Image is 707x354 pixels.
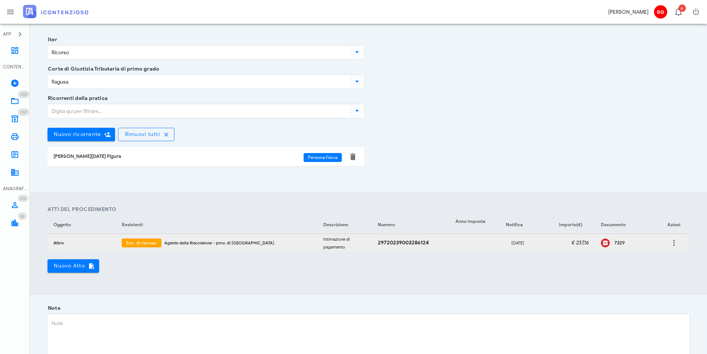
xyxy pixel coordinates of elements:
span: Distintivo [18,212,27,220]
span: Distintivo [18,91,30,98]
input: Corte di Giustizia Tributaria di primo grado [48,75,349,88]
th: Documento [595,216,659,234]
button: Elimina [348,152,357,161]
span: Nuovo Atto [53,263,93,269]
th: Resistenti [116,216,317,234]
span: Oggetto [53,222,71,227]
th: Descrizione: Non ordinato. Attiva per ordinare in ordine crescente. [317,216,372,234]
span: Descrizione [323,222,348,227]
div: ANAGRAFICA [3,185,27,192]
img: logo-text-2x.png [23,5,88,18]
span: 55 [20,214,24,219]
th: Numero: Non ordinato. Attiva per ordinare in ordine crescente. [372,216,449,234]
button: Nuovo Atto [48,259,99,273]
span: Resistenti [122,222,143,227]
em: € 237,16 [572,240,589,246]
button: Rimuovi tutti [118,128,174,141]
span: Azioni [667,222,680,227]
small: Altro [53,240,64,246]
button: Nuovo ricorrente [48,128,115,141]
span: Distintivo [678,4,686,12]
th: Anno Imposta: Non ordinato. Attiva per ordinare in ordine crescente. [449,216,495,234]
th: Importo(€): Non ordinato. Attiva per ordinare in ordine crescente. [540,216,595,234]
span: Distintivo [18,108,29,116]
div: 7329 [614,240,653,246]
span: Importo(€) [559,222,582,227]
span: 572 [20,196,26,201]
div: Agente della Riscossione - prov. di [GEOGRAPHIC_DATA] [164,240,311,246]
label: Note [46,305,60,312]
span: 1157 [20,110,27,115]
h4: Atti del Procedimento [48,205,689,213]
span: Rimuovi tutti [124,131,160,137]
span: Notifica [506,222,523,227]
span: Documento [601,222,626,227]
th: Notifica: Non ordinato. Attiva per ordinare in ordine crescente. [495,216,540,234]
span: Soc. di riscoss. [126,238,157,247]
input: Iter [48,46,349,59]
button: Distintivo [669,3,687,21]
input: Digita qui per filtrare... [48,105,349,117]
button: BG [651,3,669,21]
span: BG [654,5,667,19]
strong: 29720239003286124 [378,240,429,246]
span: Numero [378,222,395,227]
div: [PERSON_NAME][DATE] Figura [53,153,304,159]
span: Anno Imposta [455,218,485,224]
label: Ricorrenti della pratica [46,95,108,102]
span: Nuovo ricorrente [53,131,101,137]
small: [DATE] [511,240,524,246]
label: Iter [46,36,57,43]
div: CONTENZIOSO [3,64,27,70]
div: Clicca per aprire un'anteprima del file o scaricarlo [614,240,653,246]
div: Clicca per aprire un'anteprima del file o scaricarlo [601,238,610,247]
th: Oggetto: Non ordinato. Attiva per ordinare in ordine crescente. [48,216,116,234]
span: Persona Fisica [308,153,337,162]
span: 1037 [20,92,27,97]
span: Distintivo [18,195,28,202]
small: Intimazione di pagamento [323,237,350,250]
label: Corte di Giustizia Tributaria di primo grado [46,65,159,73]
th: Azioni [659,216,689,234]
div: [PERSON_NAME] [608,8,648,16]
